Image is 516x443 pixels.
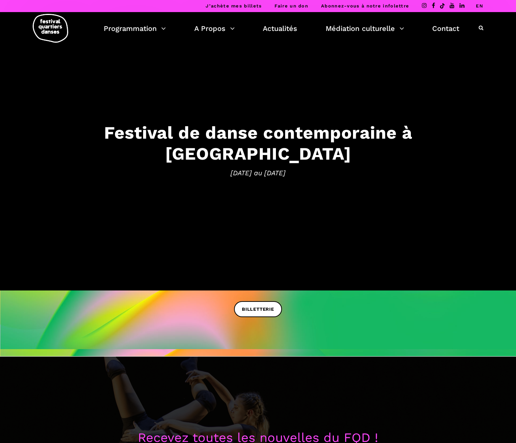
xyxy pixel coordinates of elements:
a: BILLETTERIE [234,301,282,317]
a: A Propos [194,22,235,34]
a: Actualités [263,22,297,34]
a: Faire un don [275,3,308,9]
h3: Festival de danse contemporaine à [GEOGRAPHIC_DATA] [38,122,478,164]
img: logo-fqd-med [33,14,68,43]
a: J’achète mes billets [206,3,262,9]
span: BILLETTERIE [242,306,274,313]
a: EN [476,3,483,9]
a: Programmation [104,22,166,34]
a: Abonnez-vous à notre infolettre [321,3,409,9]
span: [DATE] au [DATE] [38,167,478,178]
a: Médiation culturelle [326,22,404,34]
a: Contact [432,22,459,34]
